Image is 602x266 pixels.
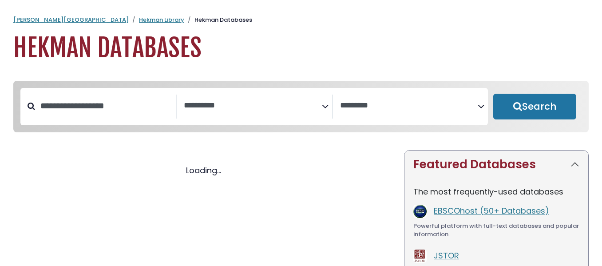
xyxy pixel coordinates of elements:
[184,16,252,24] li: Hekman Databases
[13,81,589,132] nav: Search filters
[13,16,589,24] nav: breadcrumb
[184,101,322,111] textarea: Search
[13,164,393,176] div: Loading...
[493,94,576,119] button: Submit for Search Results
[35,99,176,113] input: Search database by title or keyword
[139,16,184,24] a: Hekman Library
[404,151,588,179] button: Featured Databases
[13,33,589,63] h1: Hekman Databases
[434,250,459,261] a: JSTOR
[340,101,478,111] textarea: Search
[13,16,129,24] a: [PERSON_NAME][GEOGRAPHIC_DATA]
[413,186,579,198] p: The most frequently-used databases
[434,205,549,216] a: EBSCOhost (50+ Databases)
[413,222,579,239] div: Powerful platform with full-text databases and popular information.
